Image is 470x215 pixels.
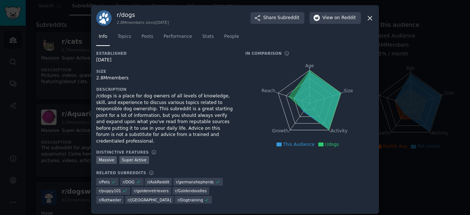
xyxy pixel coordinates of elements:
[96,87,235,92] h3: Description
[141,33,153,40] span: Posts
[96,150,149,155] h3: Distinctive Features
[202,33,214,40] span: Stats
[96,69,235,74] h3: Size
[115,31,134,46] a: Topics
[99,33,107,40] span: Info
[99,197,121,203] span: r/ Rottweiler
[305,63,314,68] tspan: Age
[96,31,110,46] a: Info
[310,12,361,24] button: Viewon Reddit
[177,197,203,203] span: r/ Dogtraining
[163,33,192,40] span: Performance
[200,31,216,46] a: Stats
[250,12,304,24] button: ShareSubreddit
[335,15,356,21] span: on Reddit
[117,11,169,19] h3: r/ dogs
[325,142,339,147] span: r/dogs
[117,33,131,40] span: Topics
[117,20,169,25] div: 2.8M members since [DATE]
[96,170,146,175] h3: Related Subreddits
[331,128,348,133] tspan: Activity
[245,51,282,56] h3: In Comparison
[139,31,156,46] a: Posts
[96,57,235,64] div: [DATE]
[134,188,169,193] span: r/ goldenretrievers
[128,197,171,203] span: r/ [GEOGRAPHIC_DATA]
[224,33,239,40] span: People
[147,179,169,184] span: r/ AskReddit
[99,188,121,193] span: r/ puppy101
[263,15,299,21] span: Share
[96,156,117,164] div: Massive
[96,51,235,56] h3: Established
[283,142,315,147] span: This Audience
[123,179,134,184] span: r/ DOG
[322,15,356,21] span: View
[175,188,207,193] span: r/ Goldendoodles
[96,10,112,26] img: dogs
[261,88,275,93] tspan: Reach
[119,156,149,164] div: Super Active
[96,93,235,144] div: /r/dogs is a place for dog owners of all levels of knowledge, skill, and experience to discuss va...
[96,75,235,82] div: 2.8M members
[221,31,242,46] a: People
[176,179,214,184] span: r/ germanshepherds
[344,88,353,93] tspan: Size
[278,15,299,21] span: Subreddit
[99,179,110,184] span: r/ Pets
[161,31,195,46] a: Performance
[272,128,288,133] tspan: Growth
